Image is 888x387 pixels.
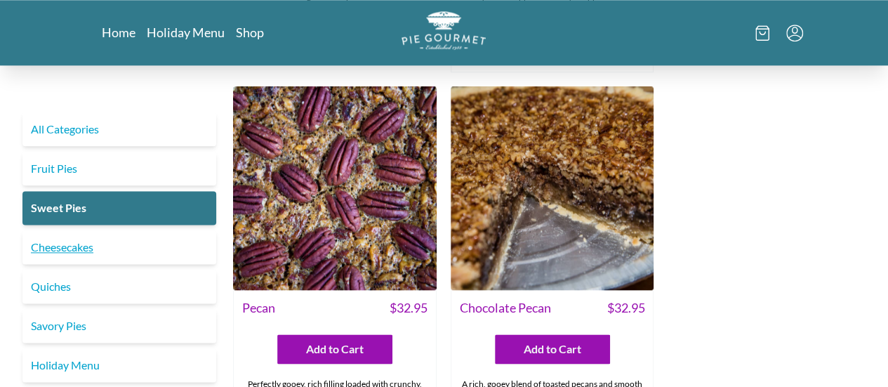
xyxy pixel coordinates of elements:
button: Add to Cart [277,334,392,364]
a: Logo [402,11,486,54]
span: Add to Cart [524,341,581,358]
a: Holiday Menu [22,348,216,382]
a: All Categories [22,112,216,146]
img: Chocolate Pecan [451,86,654,290]
a: Quiches [22,270,216,303]
span: $ 32.95 [607,299,644,317]
button: Menu [786,25,803,41]
a: Shop [236,24,264,41]
span: Add to Cart [306,341,364,358]
a: Fruit Pies [22,152,216,185]
a: Holiday Menu [147,24,225,41]
a: Home [102,24,135,41]
span: Pecan [242,299,275,317]
button: Add to Cart [495,334,610,364]
span: Chocolate Pecan [460,299,551,317]
span: $ 32.95 [390,299,428,317]
a: Sweet Pies [22,191,216,225]
a: Cheesecakes [22,230,216,264]
img: Pecan [233,86,437,290]
img: logo [402,11,486,50]
a: Savory Pies [22,309,216,343]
